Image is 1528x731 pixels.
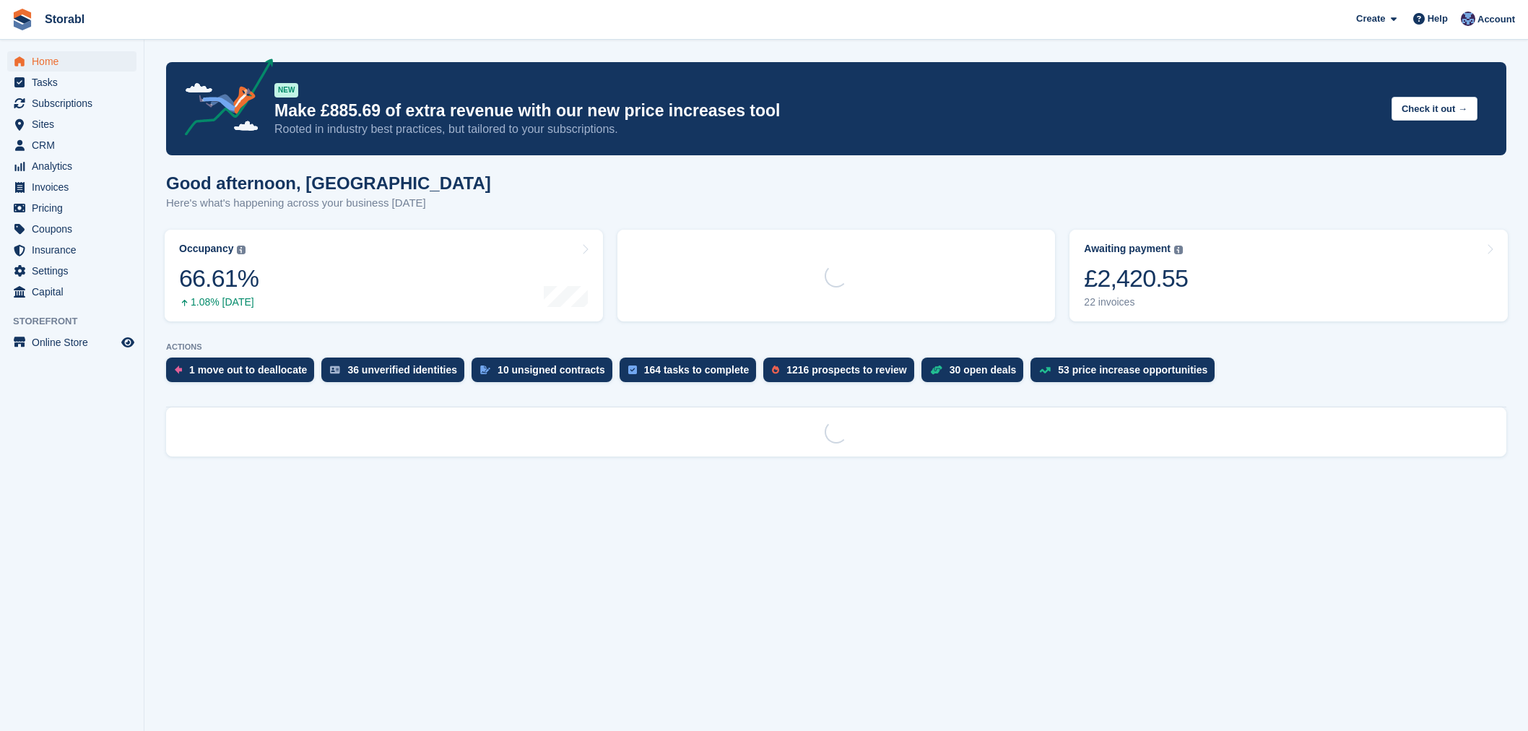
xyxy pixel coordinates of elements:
a: Preview store [119,334,136,351]
a: menu [7,177,136,197]
img: verify_identity-adf6edd0f0f0b5bbfe63781bf79b02c33cf7c696d77639b501bdc392416b5a36.svg [330,365,340,374]
span: Coupons [32,219,118,239]
a: 1 move out to deallocate [166,358,321,389]
a: 10 unsigned contracts [472,358,620,389]
img: price-adjustments-announcement-icon-8257ccfd72463d97f412b2fc003d46551f7dbcb40ab6d574587a9cd5c0d94... [173,59,274,141]
span: Online Store [32,332,118,352]
a: 30 open deals [921,358,1031,389]
img: icon-info-grey-7440780725fd019a000dd9b08b2336e03edf1995a4989e88bcd33f0948082b44.svg [1174,246,1183,254]
img: deal-1b604bf984904fb50ccaf53a9ad4b4a5d6e5aea283cecdc64d6e3604feb123c2.svg [930,365,942,375]
img: Tegan Ewart [1461,12,1475,26]
div: 1 move out to deallocate [189,364,307,376]
a: menu [7,135,136,155]
a: menu [7,93,136,113]
div: 10 unsigned contracts [498,364,605,376]
span: Analytics [32,156,118,176]
span: CRM [32,135,118,155]
a: Occupancy 66.61% 1.08% [DATE] [165,230,603,321]
div: 36 unverified identities [347,364,457,376]
a: Awaiting payment £2,420.55 22 invoices [1069,230,1508,321]
div: 164 tasks to complete [644,364,750,376]
p: Here's what's happening across your business [DATE] [166,195,491,212]
img: task-75834270c22a3079a89374b754ae025e5fb1db73e45f91037f5363f120a921f8.svg [628,365,637,374]
div: 30 open deals [950,364,1017,376]
span: Invoices [32,177,118,197]
p: Make £885.69 of extra revenue with our new price increases tool [274,100,1380,121]
span: Settings [32,261,118,281]
span: Create [1356,12,1385,26]
div: NEW [274,83,298,98]
a: 36 unverified identities [321,358,472,389]
span: Home [32,51,118,72]
a: menu [7,156,136,176]
div: 1.08% [DATE] [179,296,259,308]
p: ACTIONS [166,342,1506,352]
a: menu [7,72,136,92]
a: menu [7,219,136,239]
h1: Good afternoon, [GEOGRAPHIC_DATA] [166,173,491,193]
span: Sites [32,114,118,134]
a: Storabl [39,7,90,31]
a: menu [7,332,136,352]
img: prospect-51fa495bee0391a8d652442698ab0144808aea92771e9ea1ae160a38d050c398.svg [772,365,779,374]
a: menu [7,240,136,260]
span: Account [1477,12,1515,27]
img: stora-icon-8386f47178a22dfd0bd8f6a31ec36ba5ce8667c1dd55bd0f319d3a0aa187defe.svg [12,9,33,30]
span: Tasks [32,72,118,92]
a: menu [7,261,136,281]
a: menu [7,114,136,134]
img: icon-info-grey-7440780725fd019a000dd9b08b2336e03edf1995a4989e88bcd33f0948082b44.svg [237,246,246,254]
div: 1216 prospects to review [786,364,907,376]
a: menu [7,51,136,72]
span: Insurance [32,240,118,260]
a: 164 tasks to complete [620,358,764,389]
div: Awaiting payment [1084,243,1171,255]
span: Pricing [32,198,118,218]
a: 53 price increase opportunities [1030,358,1222,389]
span: Subscriptions [32,93,118,113]
div: 66.61% [179,264,259,293]
span: Storefront [13,314,144,329]
img: contract_signature_icon-13c848040528278c33f63329250d36e43548de30e8caae1d1a13099fd9432cc5.svg [480,365,490,374]
span: Help [1428,12,1448,26]
img: price_increase_opportunities-93ffe204e8149a01c8c9dc8f82e8f89637d9d84a8eef4429ea346261dce0b2c0.svg [1039,367,1051,373]
a: menu [7,198,136,218]
div: 53 price increase opportunities [1058,364,1207,376]
div: Occupancy [179,243,233,255]
div: £2,420.55 [1084,264,1188,293]
div: 22 invoices [1084,296,1188,308]
p: Rooted in industry best practices, but tailored to your subscriptions. [274,121,1380,137]
span: Capital [32,282,118,302]
a: 1216 prospects to review [763,358,921,389]
a: menu [7,282,136,302]
img: move_outs_to_deallocate_icon-f764333ba52eb49d3ac5e1228854f67142a1ed5810a6f6cc68b1a99e826820c5.svg [175,365,182,374]
button: Check it out → [1392,97,1477,121]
